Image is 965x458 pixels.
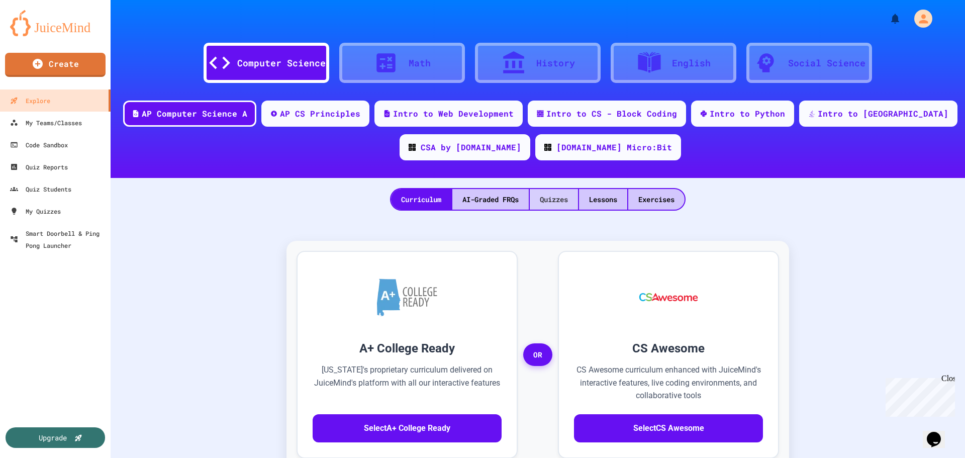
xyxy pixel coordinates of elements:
div: AP CS Principles [280,108,360,120]
div: My Quizzes [10,205,61,217]
div: AP Computer Science A [142,108,247,120]
iframe: chat widget [882,374,955,417]
div: Chat with us now!Close [4,4,69,64]
div: Code Sandbox [10,139,68,151]
button: SelectA+ College Ready [313,414,502,442]
div: Explore [10,95,50,107]
img: CODE_logo_RGB.png [409,144,416,151]
img: CS Awesome [629,267,708,327]
div: Intro to Python [710,108,785,120]
div: Intro to [GEOGRAPHIC_DATA] [818,108,948,120]
div: Lessons [579,189,627,210]
p: CS Awesome curriculum enhanced with JuiceMind's interactive features, live coding environments, a... [574,363,763,402]
div: Quiz Reports [10,161,68,173]
div: Intro to CS - Block Coding [546,108,677,120]
div: Intro to Web Development [393,108,514,120]
div: [DOMAIN_NAME] Micro:Bit [556,141,672,153]
div: My Notifications [871,10,904,27]
div: Social Science [788,56,865,70]
div: Math [409,56,431,70]
img: A+ College Ready [377,279,437,316]
div: Smart Doorbell & Ping Pong Launcher [10,227,107,251]
h3: A+ College Ready [313,339,502,357]
div: AI-Graded FRQs [452,189,529,210]
div: History [536,56,575,70]
div: My Teams/Classes [10,117,82,129]
iframe: chat widget [923,418,955,448]
div: English [672,56,711,70]
div: Computer Science [237,56,326,70]
div: Curriculum [391,189,451,210]
span: OR [523,343,552,367]
img: CODE_logo_RGB.png [544,144,551,151]
div: My Account [904,7,935,30]
p: [US_STATE]'s proprietary curriculum delivered on JuiceMind's platform with all our interactive fe... [313,363,502,402]
a: Create [5,53,106,77]
h3: CS Awesome [574,339,763,357]
div: CSA by [DOMAIN_NAME] [421,141,521,153]
div: Quiz Students [10,183,71,195]
div: Upgrade [39,432,67,443]
div: Quizzes [530,189,578,210]
button: SelectCS Awesome [574,414,763,442]
img: logo-orange.svg [10,10,101,36]
div: Exercises [628,189,685,210]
